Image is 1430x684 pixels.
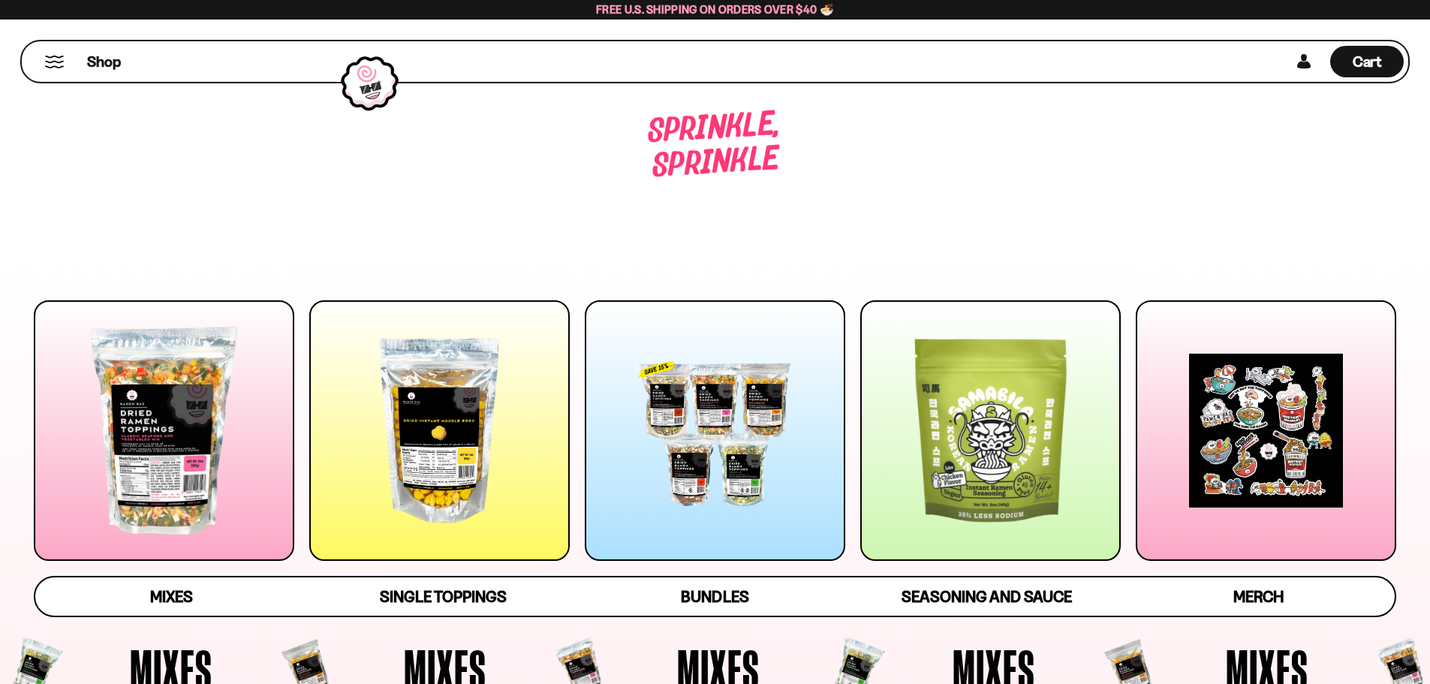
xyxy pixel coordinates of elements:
a: Seasoning and Sauce [851,577,1123,616]
a: Merch [1123,577,1395,616]
span: Merch [1233,587,1284,606]
button: Mobile Menu Trigger [44,56,65,68]
div: Cart [1330,41,1404,82]
span: Bundles [681,587,748,606]
a: Single Toppings [307,577,579,616]
span: Cart [1353,53,1382,71]
span: Shop [87,52,121,72]
a: Bundles [579,577,850,616]
span: Single Toppings [380,587,507,606]
span: Seasoning and Sauce [902,587,1072,606]
a: Mixes [35,577,307,616]
span: Mixes [150,587,193,606]
a: Shop [87,46,121,77]
span: Free U.S. Shipping on Orders over $40 🍜 [596,2,834,17]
